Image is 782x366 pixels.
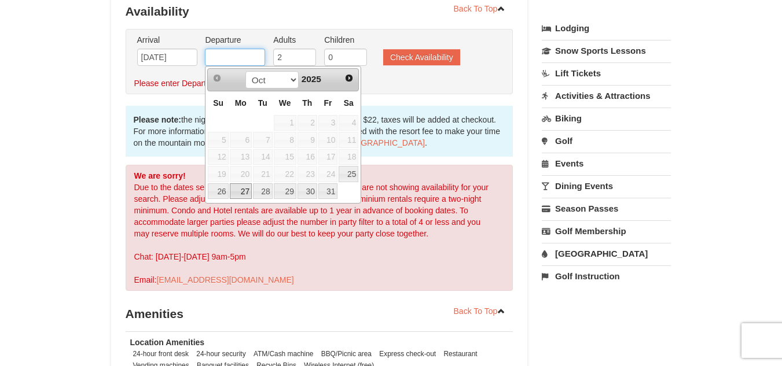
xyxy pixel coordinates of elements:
[542,85,671,106] a: Activities & Attractions
[252,131,273,149] td: unAvailable
[208,132,228,148] span: 5
[542,18,671,39] a: Lodging
[193,348,248,360] li: 24-hour security
[298,166,317,182] span: 23
[542,130,671,151] a: Golf
[318,149,339,166] td: unAvailable
[134,171,186,180] strong: We are sorry!
[274,149,296,165] span: 15
[253,183,273,199] a: 28
[229,131,252,149] td: unAvailable
[134,77,493,89] div: Please enter Departure Date.
[324,98,332,108] span: Friday
[542,108,671,129] a: Biking
[229,149,252,166] td: unAvailable
[274,115,296,131] span: 1
[297,114,318,132] td: unAvailable
[339,132,358,148] span: 11
[318,183,339,200] td: available
[338,165,359,183] td: available
[542,220,671,242] a: Golf Membership
[229,183,252,200] td: available
[207,183,229,200] td: available
[542,153,671,174] a: Events
[126,165,513,291] div: Due to the dates selected or number of guests in your party we are not showing availability for y...
[230,149,252,165] span: 13
[338,149,359,166] td: unAvailable
[297,165,318,183] td: unAvailable
[302,74,321,84] span: 2025
[297,183,318,200] td: available
[302,98,312,108] span: Thursday
[253,166,273,182] span: 21
[446,302,513,320] a: Back To Top
[134,115,181,124] strong: Please note:
[253,132,273,148] span: 7
[208,166,228,182] span: 19
[273,149,297,166] td: unAvailable
[339,149,358,165] span: 18
[253,149,273,165] span: 14
[297,149,318,166] td: unAvailable
[342,70,358,86] a: Next
[376,348,439,360] li: Express check-out
[230,183,252,199] a: 27
[207,131,229,149] td: unAvailable
[318,149,338,165] span: 17
[126,106,513,157] div: the nightly rates below include a daily resort fee of $22, taxes will be added at checkout. For m...
[273,183,297,200] td: available
[209,70,225,86] a: Prev
[344,73,354,83] span: Next
[274,132,296,148] span: 8
[137,34,197,46] label: Arrival
[339,166,358,182] a: 25
[298,115,317,131] span: 2
[130,338,205,347] strong: Location Amenities
[383,49,460,65] button: Check Availability
[338,131,359,149] td: unAvailable
[542,40,671,61] a: Snow Sports Lessons
[252,149,273,166] td: unAvailable
[258,98,267,108] span: Tuesday
[274,166,296,182] span: 22
[542,175,671,197] a: Dining Events
[542,265,671,287] a: Golf Instruction
[130,348,192,360] li: 24-hour front desk
[273,131,297,149] td: unAvailable
[542,243,671,264] a: [GEOGRAPHIC_DATA]
[126,302,513,326] h3: Amenities
[318,165,339,183] td: unAvailable
[297,131,318,149] td: unAvailable
[208,149,228,165] span: 12
[273,34,316,46] label: Adults
[318,114,339,132] td: unAvailable
[207,149,229,166] td: unAvailable
[318,131,339,149] td: unAvailable
[273,165,297,183] td: unAvailable
[252,183,273,200] td: available
[318,183,338,199] a: 31
[213,98,223,108] span: Sunday
[235,98,247,108] span: Monday
[230,166,252,182] span: 20
[542,62,671,84] a: Lift Tickets
[156,275,293,284] a: [EMAIL_ADDRESS][DOMAIN_NAME]
[318,132,338,148] span: 10
[229,165,252,183] td: unAvailable
[274,183,296,199] a: 29
[318,348,375,360] li: BBQ/Picnic area
[212,73,222,83] span: Prev
[298,132,317,148] span: 9
[344,98,354,108] span: Saturday
[298,183,317,199] a: 30
[273,114,297,132] td: unAvailable
[208,183,228,199] a: 26
[230,132,252,148] span: 6
[252,165,273,183] td: unAvailable
[338,114,359,132] td: unAvailable
[339,115,358,131] span: 4
[318,166,338,182] span: 24
[318,115,338,131] span: 3
[205,34,265,46] label: Departure
[279,98,291,108] span: Wednesday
